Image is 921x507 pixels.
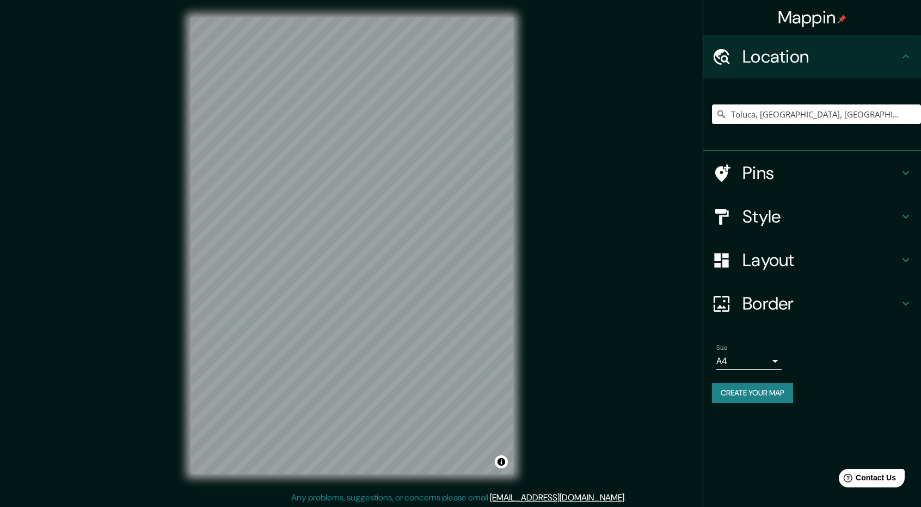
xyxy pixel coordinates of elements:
div: Border [703,282,921,325]
div: Pins [703,151,921,195]
iframe: Help widget launcher [824,465,909,495]
canvas: Map [191,17,513,474]
input: Pick your city or area [712,104,921,124]
h4: Layout [742,249,899,271]
div: Location [703,35,921,78]
p: Any problems, suggestions, or concerns please email . [291,491,626,504]
label: Size [716,343,728,353]
div: Layout [703,238,921,282]
h4: Location [742,46,899,67]
h4: Pins [742,162,899,184]
button: Create your map [712,383,793,403]
img: pin-icon.png [838,15,846,23]
div: A4 [716,353,782,370]
h4: Mappin [778,7,847,28]
div: . [626,491,628,504]
a: [EMAIL_ADDRESS][DOMAIN_NAME] [490,492,624,503]
div: Style [703,195,921,238]
button: Toggle attribution [495,455,508,468]
h4: Border [742,293,899,314]
div: . [628,491,630,504]
h4: Style [742,206,899,227]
